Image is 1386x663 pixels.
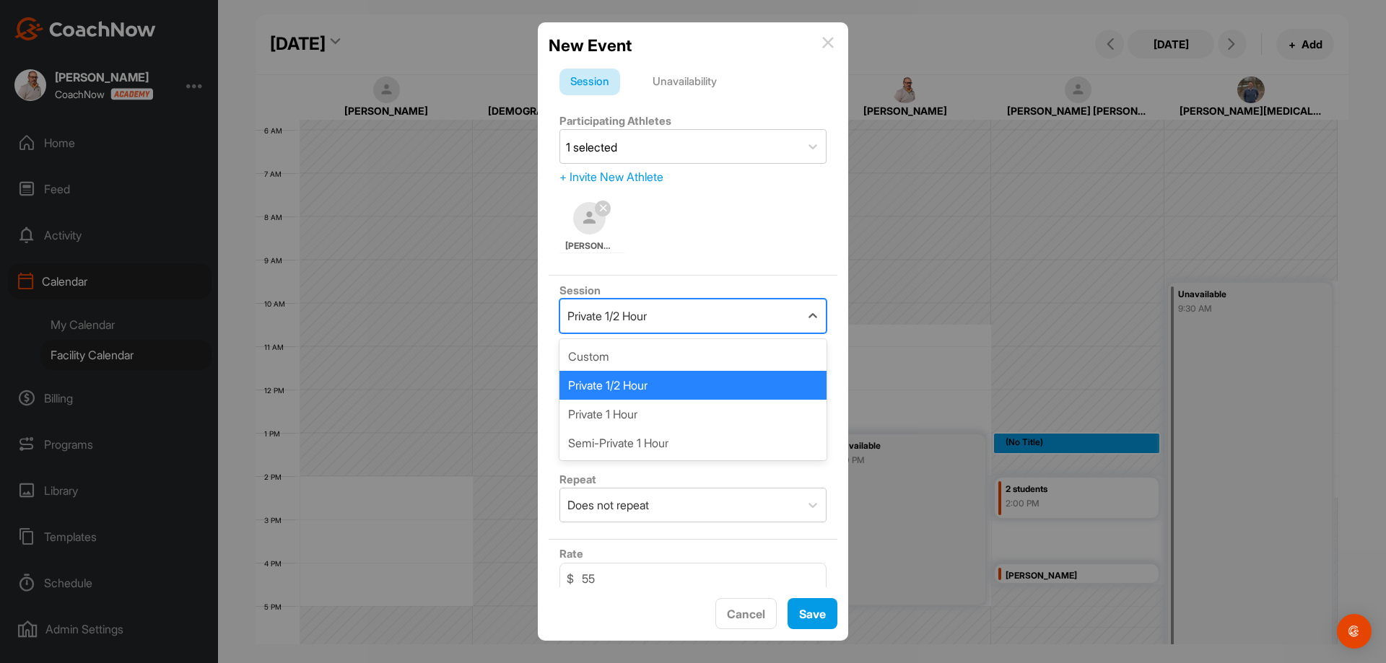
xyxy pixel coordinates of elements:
button: Cancel [715,598,777,629]
label: Rate [559,547,583,561]
button: Save [788,598,837,629]
div: Session [559,69,620,96]
label: Session [559,284,601,297]
span: $ [567,570,574,587]
h2: New Event [549,33,632,58]
div: Unavailability [642,69,728,96]
div: Open Intercom Messenger [1337,614,1372,649]
div: Private 1 Hour [559,400,827,429]
div: Private 1/2 Hour [567,307,647,325]
input: 0 [559,563,827,594]
div: Private 1/2 Hour [559,371,827,400]
label: Repeat [559,473,596,486]
div: Does not repeat [567,496,649,514]
img: square_default-ef6cabf814de5a2bf16c804365e32c732080f9872bdf737d349900a9daf73cf9.png [573,202,606,234]
div: Custom [559,342,827,371]
span: [PERSON_NAME] [565,240,614,253]
label: Participating Athletes [559,114,671,128]
div: + Invite New Athlete [559,168,827,185]
div: Semi-Private 1 Hour [559,429,827,457]
img: info [822,37,834,48]
div: 1 selected [566,139,617,156]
